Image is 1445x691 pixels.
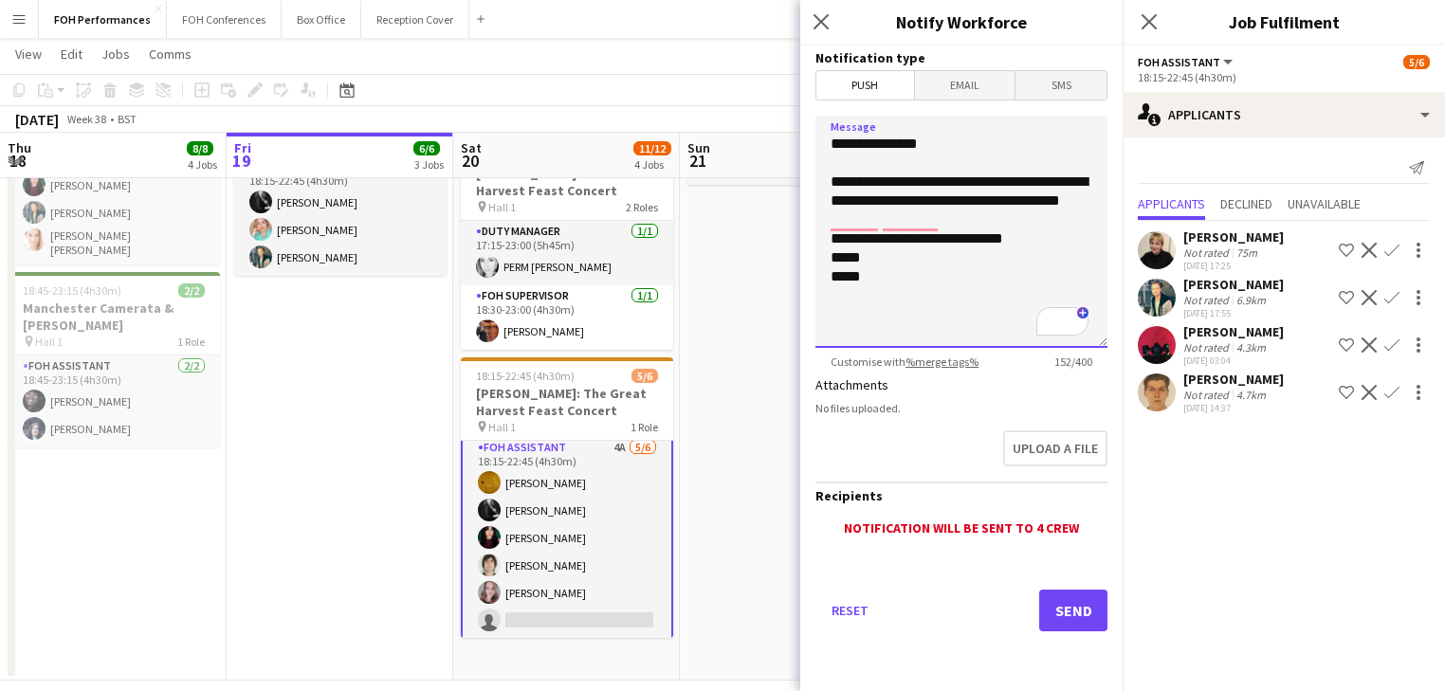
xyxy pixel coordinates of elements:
div: [PERSON_NAME] [1183,371,1284,388]
span: 18:45-23:15 (4h30m) [23,283,121,298]
div: 75m [1233,245,1261,260]
span: FOH Assistant [1138,55,1220,69]
div: 18:15-22:45 (4h30m) [1138,70,1430,84]
span: 2/2 [178,283,205,298]
span: 152 / 400 [1039,355,1107,369]
a: Edit [53,42,90,66]
span: 18:15-22:45 (4h30m) [476,369,575,383]
h3: Job Fulfilment [1123,9,1445,34]
span: Hall 1 [35,335,63,349]
span: View [15,45,42,63]
div: [PERSON_NAME] [1183,323,1284,340]
span: 20 [458,150,482,172]
app-card-role: FOH Assistant3/318:15-22:45 (4h30m)[PERSON_NAME][PERSON_NAME][PERSON_NAME] [234,156,447,276]
a: %merge tags% [905,355,979,369]
span: Comms [149,45,192,63]
app-card-role: FOH Assistant3/318:45-23:15 (4h30m)[PERSON_NAME][PERSON_NAME][PERSON_NAME] [PERSON_NAME] [8,139,220,264]
div: 4.7km [1233,388,1270,402]
a: Comms [141,42,199,66]
span: Hall 1 [488,200,516,214]
app-job-card: 17:15-23:00 (5h45m)2/2[PERSON_NAME]: The Great Harvest Feast Concert Hall 12 RolesDuty Manager1/1... [461,137,673,350]
button: FOH Conferences [167,1,282,38]
app-job-card: 18:45-23:15 (4h30m)2/2Manchester Camerata & [PERSON_NAME] Hall 11 RoleFOH Assistant2/218:45-23:15... [8,272,220,447]
h3: Notification type [815,49,1107,66]
span: 6/6 [413,141,440,155]
div: 4 Jobs [634,157,670,172]
div: Not rated [1183,388,1233,402]
button: FOH Assistant [1138,55,1235,69]
button: Reception Cover [361,1,469,38]
button: FOH Performances [39,1,167,38]
div: [DATE] 17:55 [1183,307,1284,319]
span: Fri [234,139,251,156]
span: 2 Roles [626,200,658,214]
span: Thu [8,139,31,156]
app-card-role: FOH Assistant2/218:45-23:15 (4h30m)[PERSON_NAME][PERSON_NAME] [8,355,220,447]
span: Unavailable [1288,197,1361,210]
span: 5/6 [631,369,658,383]
span: SMS [1015,71,1107,100]
span: 1 Role [631,420,658,434]
span: Week 38 [63,112,110,126]
button: Box Office [282,1,361,38]
div: 3 Jobs [414,157,444,172]
app-job-card: 18:15-22:45 (4h30m)5/6[PERSON_NAME]: The Great Harvest Feast Concert Hall 11 RoleFOH Assistant4A5... [461,357,673,638]
div: 4 Jobs [188,157,217,172]
div: 4.3km [1233,340,1270,355]
div: [PERSON_NAME] [1183,228,1284,245]
div: [PERSON_NAME] [1183,276,1284,293]
span: 18 [5,150,31,172]
div: Not rated [1183,245,1233,260]
span: Applicants [1138,197,1205,210]
textarea: To enrich screen reader interactions, please activate Accessibility in Grammarly extension settings [815,116,1107,348]
div: [DATE] [15,110,59,129]
div: Not rated [1183,293,1233,307]
span: Push [816,71,914,100]
span: Sun [687,139,710,156]
span: Edit [61,45,82,63]
span: 8/8 [187,141,213,155]
button: Reset [815,590,884,631]
div: BST [118,112,137,126]
div: [DATE] 03:04 [1183,355,1284,367]
div: [DATE] 14:37 [1183,402,1284,414]
span: 19 [231,150,251,172]
app-card-role: Duty Manager1/117:15-23:00 (5h45m)PERM [PERSON_NAME] [461,221,673,285]
h3: Notify Workforce [800,9,1123,34]
div: [DATE] 17:25 [1183,260,1284,272]
a: Jobs [94,42,137,66]
span: Email [915,71,1015,100]
span: 1 Role [177,335,205,349]
app-card-role: FOH Assistant4A5/618:15-22:45 (4h30m)[PERSON_NAME][PERSON_NAME][PERSON_NAME][PERSON_NAME][PERSON_... [461,435,673,641]
h3: Recipients [815,487,1107,504]
button: Upload a file [1003,430,1107,466]
div: 6.9km [1233,293,1270,307]
div: Applicants [1123,92,1445,137]
span: Jobs [101,45,130,63]
span: 21 [685,150,710,172]
h3: [PERSON_NAME]: The Great Harvest Feast Concert [461,165,673,199]
span: Sat [461,139,482,156]
button: Send [1039,590,1107,631]
span: 5/6 [1403,55,1430,69]
div: Notification will be sent to 4 crew [815,519,1107,536]
label: Attachments [815,376,888,393]
h3: Manchester Camerata & [PERSON_NAME] [8,300,220,334]
span: Customise with [815,355,994,369]
h3: [PERSON_NAME]: The Great Harvest Feast Concert [461,385,673,419]
div: Not rated [1183,340,1233,355]
span: Declined [1220,197,1272,210]
a: View [8,42,49,66]
span: Hall 1 [488,420,516,434]
app-card-role: FOH Supervisor1/118:30-23:00 (4h30m)[PERSON_NAME] [461,285,673,350]
div: No files uploaded. [815,401,1107,415]
span: 11/12 [633,141,671,155]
